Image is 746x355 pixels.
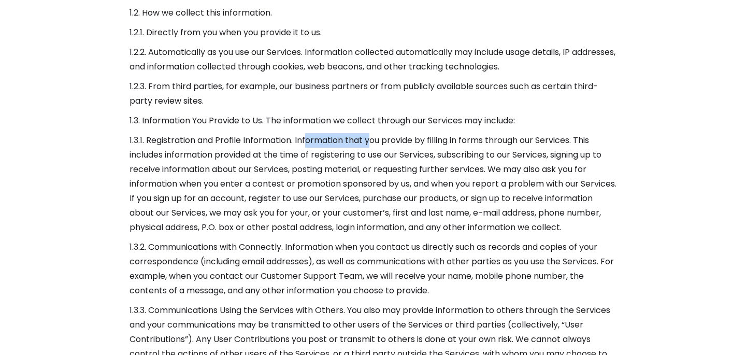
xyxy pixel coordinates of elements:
[130,113,616,128] p: 1.3. Information You Provide to Us. The information we collect through our Services may include:
[21,337,62,351] ul: Language list
[130,79,616,108] p: 1.2.3. From third parties, for example, our business partners or from publicly available sources ...
[130,240,616,298] p: 1.3.2. Communications with Connectly. Information when you contact us directly such as records an...
[130,133,616,235] p: 1.3.1. Registration and Profile Information. Information that you provide by filling in forms thr...
[130,6,616,20] p: 1.2. How we collect this information.
[130,45,616,74] p: 1.2.2. Automatically as you use our Services. Information collected automatically may include usa...
[130,25,616,40] p: 1.2.1. Directly from you when you provide it to us.
[10,336,62,351] aside: Language selected: English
